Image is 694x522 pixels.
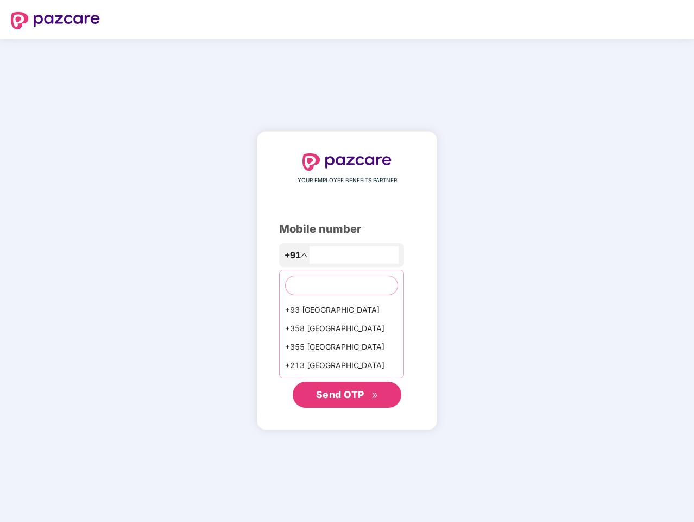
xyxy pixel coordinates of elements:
div: Mobile number [279,221,415,238]
span: Send OTP [316,389,364,400]
div: +1684 AmericanSamoa [280,375,403,393]
span: +91 [285,248,301,262]
div: +213 [GEOGRAPHIC_DATA] [280,356,403,375]
span: double-right [371,392,378,399]
button: Send OTPdouble-right [293,382,401,408]
div: +93 [GEOGRAPHIC_DATA] [280,301,403,319]
div: +355 [GEOGRAPHIC_DATA] [280,338,403,356]
img: logo [11,12,100,29]
div: +358 [GEOGRAPHIC_DATA] [280,319,403,338]
img: logo [302,153,392,171]
span: YOUR EMPLOYEE BENEFITS PARTNER [298,176,397,185]
span: up [301,252,307,258]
